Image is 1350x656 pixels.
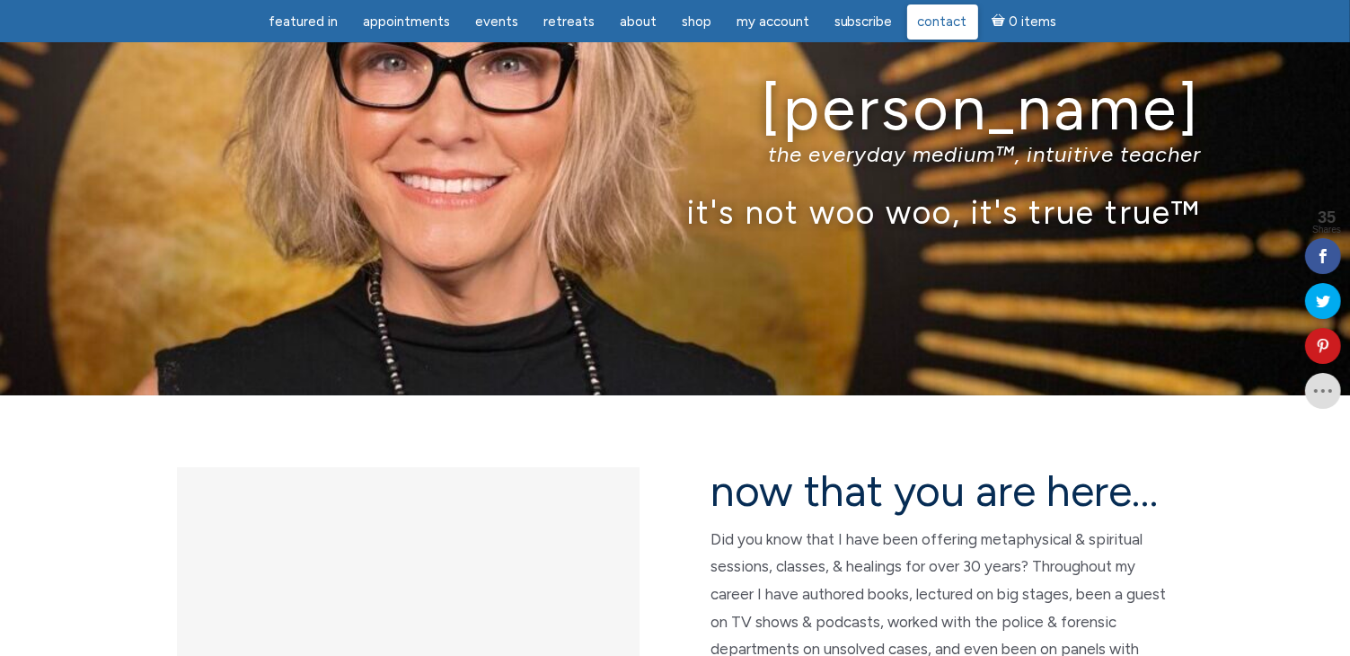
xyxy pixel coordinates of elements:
a: Cart0 items [982,3,1068,40]
a: featured in [258,4,349,40]
a: Appointments [352,4,461,40]
span: 35 [1312,209,1341,226]
a: Retreats [533,4,605,40]
span: 0 items [1009,15,1056,29]
span: Contact [918,13,967,30]
p: the everyday medium™, intuitive teacher [150,141,1201,167]
p: it's not woo woo, it's true true™ [150,192,1201,231]
span: featured in [269,13,338,30]
span: About [620,13,657,30]
h1: [PERSON_NAME] [150,75,1201,142]
span: Shares [1312,226,1341,235]
a: Subscribe [824,4,904,40]
a: Contact [907,4,978,40]
span: Events [475,13,518,30]
span: Appointments [363,13,450,30]
span: My Account [737,13,809,30]
a: Shop [671,4,722,40]
span: Shop [682,13,711,30]
a: My Account [726,4,820,40]
h2: now that you are here… [711,467,1174,515]
i: Cart [993,13,1010,30]
a: About [609,4,667,40]
span: Subscribe [834,13,893,30]
a: Events [464,4,529,40]
span: Retreats [543,13,595,30]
